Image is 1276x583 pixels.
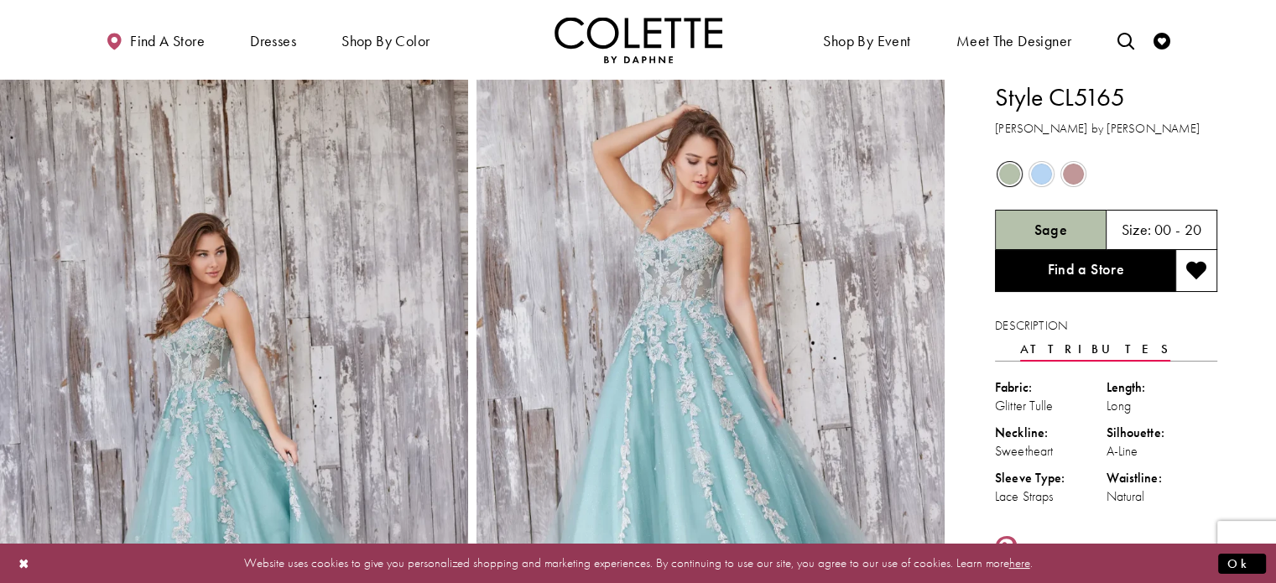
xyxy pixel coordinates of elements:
[1009,554,1030,571] a: here
[995,119,1217,138] h3: [PERSON_NAME] by [PERSON_NAME]
[1107,469,1218,487] div: Waistline:
[995,424,1107,442] div: Neckline:
[1149,17,1174,63] a: Check Wishlist
[1107,487,1218,506] div: Natural
[1107,378,1218,397] div: Length:
[1107,442,1218,461] div: A-Line
[995,397,1107,415] div: Glitter Tulle
[1107,424,1218,442] div: Silhouette:
[102,17,209,63] a: Find a store
[130,33,205,49] span: Find a store
[1154,221,1201,238] h5: 00 - 20
[995,378,1107,397] div: Fabric:
[995,80,1217,115] h1: Style CL5165
[995,250,1175,292] a: Find a Store
[995,314,1067,338] a: Description
[1027,159,1056,189] div: Periwinkle
[956,33,1072,49] span: Meet the designer
[341,33,430,49] span: Shop by color
[1218,553,1266,574] button: Submit Dialog
[823,33,910,49] span: Shop By Event
[995,159,1217,190] div: Product color controls state depends on size chosen
[555,17,722,63] a: Visit Home Page
[995,487,1107,506] div: Lace Straps
[995,469,1107,487] div: Sleeve Type:
[995,535,1018,567] a: Share using Pinterest - Opens in new tab
[246,17,300,63] span: Dresses
[1121,220,1151,239] span: Size:
[1034,221,1067,238] h5: Chosen color
[1020,337,1170,362] a: Attributes
[995,442,1107,461] div: Sweetheart
[952,17,1076,63] a: Meet the designer
[121,552,1155,575] p: Website uses cookies to give you personalized shopping and marketing experiences. By continuing t...
[1175,250,1217,292] button: Add to wishlist
[10,549,39,578] button: Close Dialog
[250,33,296,49] span: Dresses
[995,159,1024,189] div: Sage
[1059,159,1088,189] div: Mauve
[1112,17,1138,63] a: Toggle search
[337,17,434,63] span: Shop by color
[1107,397,1218,415] div: Long
[819,17,914,63] span: Shop By Event
[555,17,722,63] img: Colette by Daphne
